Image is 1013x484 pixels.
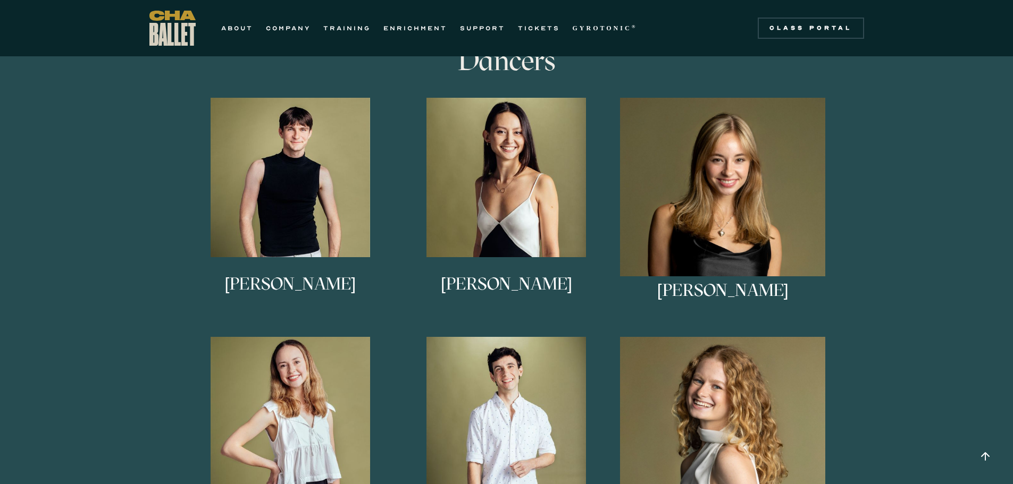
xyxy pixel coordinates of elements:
div: Class Portal [764,24,858,32]
h3: [PERSON_NAME] [224,275,356,310]
a: ENRICHMENT [383,22,447,35]
a: GYROTONIC® [573,22,638,35]
a: COMPANY [266,22,311,35]
a: [PERSON_NAME] [620,98,826,321]
a: TRAINING [323,22,371,35]
h3: Dancers [334,45,680,77]
sup: ® [632,24,638,29]
a: ABOUT [221,22,253,35]
a: Class Portal [758,18,864,39]
a: home [149,11,196,46]
strong: GYROTONIC [573,24,632,32]
h3: [PERSON_NAME] [441,275,572,310]
a: SUPPORT [460,22,505,35]
a: TICKETS [518,22,560,35]
a: [PERSON_NAME] [404,98,609,321]
h3: [PERSON_NAME] [657,282,789,317]
a: [PERSON_NAME] [188,98,394,321]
